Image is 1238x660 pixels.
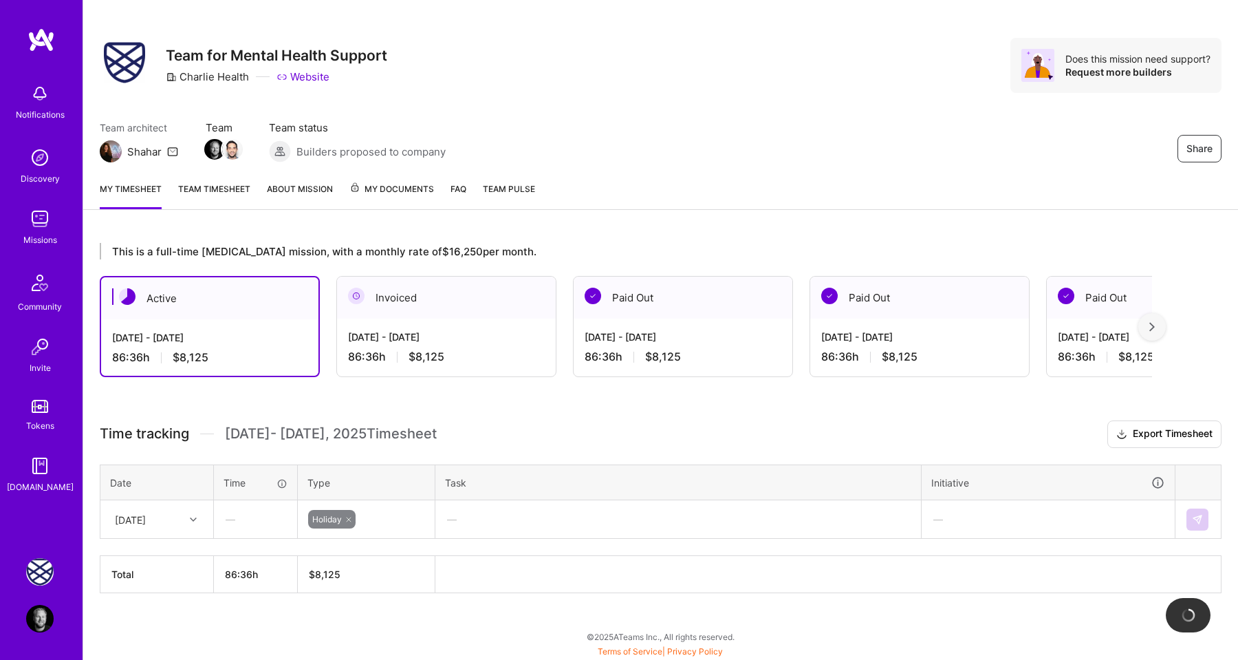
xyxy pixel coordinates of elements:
[1179,606,1197,624] img: loading
[215,501,296,537] div: —
[276,70,329,84] a: Website
[1116,427,1127,442] i: icon Download
[26,205,54,233] img: teamwork
[436,501,920,537] div: —
[269,120,446,135] span: Team status
[119,288,135,305] img: Active
[1186,142,1213,156] span: Share
[645,350,681,364] span: $8,125
[178,182,250,209] a: Team timesheet
[598,646,723,657] span: |
[224,138,241,161] a: Team Member Avatar
[222,139,243,160] img: Team Member Avatar
[100,556,214,593] th: Total
[32,400,48,413] img: tokens
[574,277,792,319] div: Paid Out
[931,475,1165,491] div: Initiative
[206,138,224,161] a: Team Member Avatar
[821,330,1018,344] div: [DATE] - [DATE]
[435,465,922,500] th: Task
[598,646,662,657] a: Terms of Service
[127,145,162,159] div: Shahar
[100,182,162,209] a: My timesheet
[26,558,54,586] img: Charlie Health: Team for Mental Health Support
[1177,135,1221,162] button: Share
[349,182,434,197] span: My Documents
[167,146,178,157] i: icon Mail
[28,28,55,52] img: logo
[312,514,342,524] span: Holiday
[298,465,435,500] th: Type
[104,42,145,83] img: Company Logo
[882,350,917,364] span: $8,125
[1058,288,1074,304] img: Paid Out
[26,605,54,632] img: User Avatar
[23,605,57,632] a: User Avatar
[810,277,1029,319] div: Paid Out
[348,288,365,304] img: Invoiced
[26,80,54,107] img: bell
[409,350,444,364] span: $8,125
[23,233,57,247] div: Missions
[112,350,307,365] div: 86:36 h
[16,107,65,122] div: Notifications
[1107,421,1221,448] button: Export Timesheet
[1021,49,1054,82] img: Avatar
[100,425,189,443] span: Time tracking
[26,452,54,480] img: guide book
[922,501,1174,537] div: —
[173,350,208,365] span: $8,125
[298,556,435,593] th: $8,125
[667,646,723,657] a: Privacy Policy
[166,70,249,84] div: Charlie Health
[821,350,1018,364] div: 86:36 h
[100,243,1152,259] div: This is a full-time [MEDICAL_DATA] mission, with a monthly rate of $16,250 per month.
[18,299,62,314] div: Community
[348,330,545,344] div: [DATE] - [DATE]
[1186,509,1210,531] div: null
[100,120,178,135] span: Team architect
[1149,322,1155,332] img: right
[585,288,601,304] img: Paid Out
[26,418,54,433] div: Tokens
[1192,514,1203,525] img: Submit
[821,288,838,304] img: Paid Out
[1118,350,1154,364] span: $8,125
[1065,52,1210,65] div: Does this mission need support?
[21,171,60,186] div: Discovery
[585,330,781,344] div: [DATE] - [DATE]
[26,333,54,361] img: Invite
[269,140,291,162] img: Builders proposed to company
[190,516,197,523] i: icon Chevron
[166,72,177,83] i: icon CompanyGray
[7,480,74,494] div: [DOMAIN_NAME]
[100,465,214,500] th: Date
[206,120,241,135] span: Team
[450,182,466,209] a: FAQ
[267,182,333,209] a: About Mission
[115,512,146,526] div: [DATE]
[23,266,56,299] img: Community
[483,184,535,194] span: Team Pulse
[100,140,122,162] img: Team Architect
[1065,65,1210,78] div: Request more builders
[349,182,434,209] a: My Documents
[585,350,781,364] div: 86:36 h
[112,330,307,345] div: [DATE] - [DATE]
[204,139,225,160] img: Team Member Avatar
[214,556,298,593] th: 86:36h
[224,476,287,490] div: Time
[166,47,387,64] h3: Team for Mental Health Support
[348,350,545,364] div: 86:36 h
[83,619,1238,654] div: © 2025 ATeams Inc., All rights reserved.
[30,361,51,375] div: Invite
[26,144,54,171] img: discovery
[101,277,318,319] div: Active
[296,145,446,159] span: Builders proposed to company
[337,277,556,319] div: Invoiced
[225,425,437,443] span: [DATE] - [DATE] , 2025 Timesheet
[483,182,535,209] a: Team Pulse
[23,558,57,586] a: Charlie Health: Team for Mental Health Support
